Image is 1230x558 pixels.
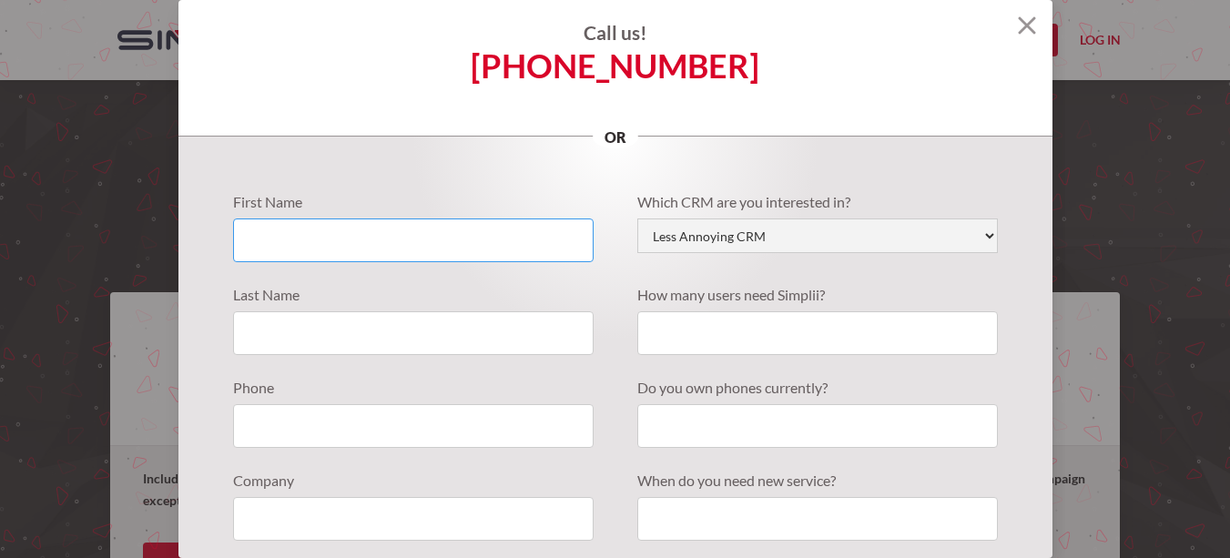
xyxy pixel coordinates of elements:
p: or [593,127,638,148]
label: Company [233,470,594,492]
label: When do you need new service? [637,470,998,492]
label: Last Name [233,284,594,306]
label: How many users need Simplii? [637,284,998,306]
label: Which CRM are you interested in? [637,191,998,213]
label: Do you own phones currently? [637,377,998,399]
h4: Call us! [178,22,1052,44]
a: [PHONE_NUMBER] [471,55,759,76]
label: First Name [233,191,594,213]
label: Phone [233,377,594,399]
